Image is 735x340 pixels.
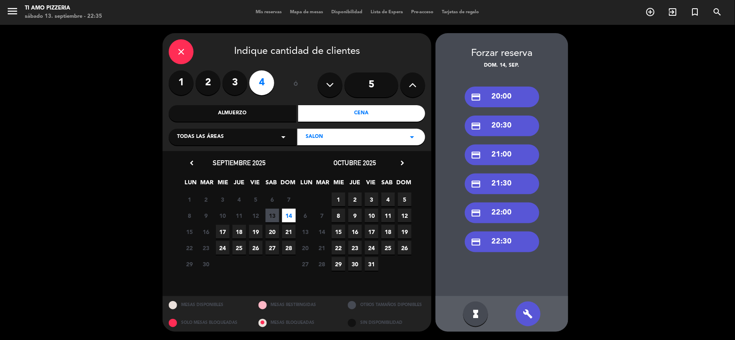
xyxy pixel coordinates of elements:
[398,209,412,222] span: 12
[266,241,279,255] span: 27
[471,237,481,247] i: credit_card
[251,10,286,14] span: Mis reservas
[25,12,102,21] div: sábado 13. septiembre - 22:35
[282,241,296,255] span: 28
[266,209,279,222] span: 13
[249,241,263,255] span: 26
[471,208,481,218] i: credit_card
[177,133,224,141] span: Todas las áreas
[348,225,362,239] span: 16
[299,209,312,222] span: 6
[315,241,329,255] span: 21
[6,5,19,20] button: menu
[216,193,230,206] span: 3
[365,193,378,206] span: 3
[646,7,656,17] i: add_circle_outline
[163,314,252,332] div: SOLO MESAS BLOQUEADAS
[176,47,186,57] i: close
[407,10,438,14] span: Pre-acceso
[216,209,230,222] span: 10
[465,116,539,136] div: 20:30
[199,241,213,255] span: 23
[365,257,378,271] span: 31
[332,257,345,271] span: 29
[266,225,279,239] span: 20
[332,178,346,191] span: MIE
[407,132,417,142] i: arrow_drop_down
[282,225,296,239] span: 21
[183,209,196,222] span: 8
[199,193,213,206] span: 2
[184,178,198,191] span: LUN
[169,39,425,64] div: Indique cantidad de clientes
[348,257,362,271] span: 30
[471,92,481,102] i: credit_card
[249,209,263,222] span: 12
[465,145,539,165] div: 21:00
[281,178,294,191] span: DOM
[232,225,246,239] span: 18
[365,209,378,222] span: 10
[282,193,296,206] span: 7
[315,257,329,271] span: 28
[398,225,412,239] span: 19
[199,225,213,239] span: 16
[397,178,410,191] span: DOM
[252,296,342,314] div: MESAS RESTRINGIDAS
[713,7,723,17] i: search
[465,231,539,252] div: 22:30
[471,309,481,319] i: hourglass_full
[471,179,481,189] i: credit_card
[232,209,246,222] span: 11
[348,241,362,255] span: 23
[299,241,312,255] span: 20
[183,225,196,239] span: 15
[200,178,214,191] span: MAR
[436,46,568,62] div: Forzar reserva
[365,241,378,255] span: 24
[278,132,288,142] i: arrow_drop_down
[366,10,407,14] span: Lista de Espera
[398,241,412,255] span: 26
[252,314,342,332] div: MESAS BLOQUEADAS
[334,159,376,167] span: octubre 2025
[315,225,329,239] span: 14
[316,178,330,191] span: MAR
[249,178,262,191] span: VIE
[183,193,196,206] span: 1
[365,225,378,239] span: 17
[523,309,533,319] i: build
[232,178,246,191] span: JUE
[283,70,309,99] div: ó
[187,159,196,167] i: chevron_left
[300,178,314,191] span: LUN
[223,70,247,95] label: 3
[332,209,345,222] span: 8
[199,257,213,271] span: 30
[327,10,366,14] span: Disponibilidad
[299,225,312,239] span: 13
[465,87,539,107] div: 20:00
[6,5,19,17] i: menu
[249,225,263,239] span: 19
[668,7,678,17] i: exit_to_app
[232,193,246,206] span: 4
[265,178,278,191] span: SAB
[348,178,362,191] span: JUE
[381,193,395,206] span: 4
[381,209,395,222] span: 11
[216,225,230,239] span: 17
[332,225,345,239] span: 15
[163,296,252,314] div: MESAS DISPONIBLES
[364,178,378,191] span: VIE
[381,178,394,191] span: SAB
[249,70,274,95] label: 4
[25,4,102,12] div: TI AMO PIZZERIA
[315,209,329,222] span: 7
[169,70,194,95] label: 1
[398,193,412,206] span: 5
[216,178,230,191] span: MIE
[332,241,345,255] span: 22
[169,105,296,122] div: Almuerzo
[398,159,407,167] i: chevron_right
